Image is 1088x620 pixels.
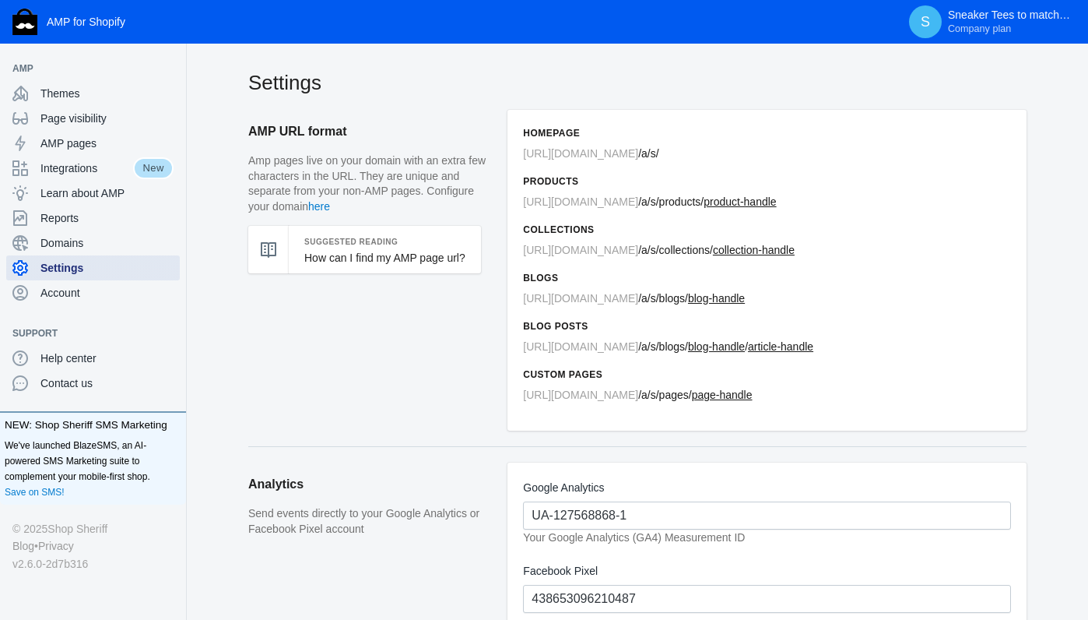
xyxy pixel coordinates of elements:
span: Page visibility [40,111,174,126]
span: [URL][DOMAIN_NAME] [523,244,638,256]
h2: Settings [248,69,1027,97]
a: Reports [6,206,180,231]
span: a/s [641,292,656,305]
span: a/s [641,389,656,401]
label: Google Analytics [523,478,1011,498]
iframe: Drift Widget Chat Controller [1010,542,1069,601]
span: AMP for Shopify [47,16,125,28]
span: Account [40,285,174,301]
a: Contact us [6,371,180,396]
span: Support [12,326,158,341]
a: Shop Sheriff [47,520,107,537]
a: AMP pages [6,131,180,156]
a: How can I find my AMP page url? [304,252,465,264]
span: Contact us [40,375,174,391]
h6: Collections [523,222,1011,238]
span: a/s [641,196,656,208]
h6: Custom pages [523,367,1011,382]
span: AMP pages [40,136,174,151]
a: Save on SMS! [5,484,65,500]
span: [URL][DOMAIN_NAME] [523,196,638,208]
span: / /blogs/ [523,292,745,305]
span: Settings [40,260,174,276]
span: / /products/ [523,196,776,208]
span: New [133,157,174,179]
span: / /pages/ [523,389,752,401]
u: page-handle [692,389,753,401]
span: Domains [40,235,174,251]
h6: Homepage [523,125,1011,141]
span: a/s/ [641,147,659,160]
u: article-handle [748,340,813,353]
u: blog-handle [688,340,745,353]
u: collection-handle [713,244,795,256]
span: [URL][DOMAIN_NAME] [523,389,638,401]
span: / /collections/ [523,244,795,256]
h6: Blog posts [523,319,1011,334]
button: Add a sales channel [158,330,183,336]
h5: Suggested Reading [304,234,465,250]
h6: Blogs [523,270,1011,286]
label: Facebook Pixel [523,562,1011,581]
a: Privacy [38,537,74,555]
input: e.g. XXXXXXXXXXX [523,585,1011,613]
u: blog-handle [688,292,745,305]
span: Themes [40,86,174,101]
span: [URL][DOMAIN_NAME] [523,292,638,305]
span: Company plan [948,23,1011,35]
a: Settings [6,255,180,280]
span: Reports [40,210,174,226]
div: • [12,537,174,555]
em: Your Google Analytics (GA4) Measurement ID [523,531,745,544]
h6: Products [523,174,1011,189]
img: Shop Sheriff Logo [12,9,37,35]
u: product-handle [704,196,776,208]
a: Learn about AMP [6,181,180,206]
a: Account [6,280,180,305]
a: Domains [6,231,180,255]
a: here [308,200,330,213]
span: [URL][DOMAIN_NAME] [523,340,638,353]
h2: AMP URL format [248,110,492,153]
span: Integrations [40,160,133,176]
a: Page visibility [6,106,180,131]
span: S [918,14,933,30]
span: / [523,147,658,160]
span: Help center [40,351,174,366]
p: Sneaker Tees to match Air Jordan Sneakers [948,9,1072,35]
span: a/s [641,244,656,256]
button: Add a sales channel [158,65,183,72]
a: Themes [6,81,180,106]
span: Learn about AMP [40,185,174,201]
p: Send events directly to your Google Analytics or Facebook Pixel account [248,506,492,537]
span: / /blogs/ / [523,340,813,353]
a: IntegrationsNew [6,156,180,181]
p: Amp pages live on your domain with an extra few characters in the URL. They are unique and separa... [248,153,492,214]
div: v2.6.0-2d7b316 [12,555,174,572]
a: Blog [12,537,34,555]
h2: Analytics [248,463,492,506]
input: e.g. G-XXXXXXX [523,502,1011,530]
span: a/s [641,340,656,353]
div: © 2025 [12,520,174,537]
span: [URL][DOMAIN_NAME] [523,147,638,160]
span: AMP [12,61,158,76]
